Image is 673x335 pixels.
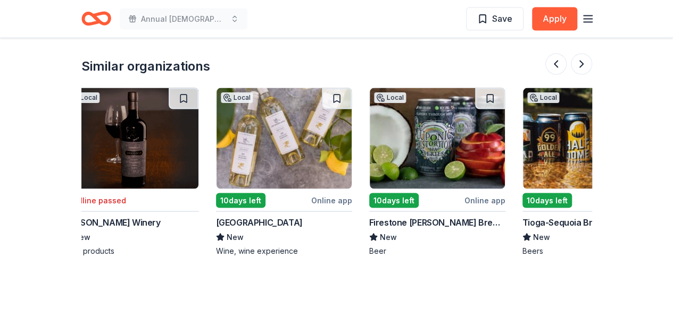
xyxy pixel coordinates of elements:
[527,92,559,103] div: Local
[81,58,210,75] div: Similar organizations
[522,193,572,208] div: 10 days left
[533,231,550,244] span: New
[63,88,198,189] img: Image for Joseph Phelps Winery
[216,193,265,208] div: 10 days left
[369,246,505,256] div: Beer
[311,194,352,207] div: Online app
[370,88,505,189] img: Image for Firestone Walker Brewing Company
[522,246,659,256] div: Beers
[68,92,99,103] div: Local
[63,194,126,207] div: Deadline passed
[466,7,524,31] button: Save
[63,88,199,256] a: Image for Joseph Phelps WineryLocalDeadline passed[PERSON_NAME] WineryNewWine products
[380,231,397,244] span: New
[227,231,244,244] span: New
[120,8,247,30] button: Annual [DEMOGRAPHIC_DATA] & Fundraiser
[216,246,352,256] div: Wine, wine experience
[81,6,111,31] a: Home
[369,88,505,256] a: Image for Firestone Walker Brewing CompanyLocal10days leftOnline appFirestone [PERSON_NAME] Brewi...
[492,12,512,25] span: Save
[216,216,303,229] div: [GEOGRAPHIC_DATA]
[73,231,90,244] span: New
[369,193,419,208] div: 10 days left
[141,13,226,25] span: Annual [DEMOGRAPHIC_DATA] & Fundraiser
[374,92,406,103] div: Local
[369,216,505,229] div: Firestone [PERSON_NAME] Brewing Company
[216,88,352,256] a: Image for Long Meadow RanchLocal10days leftOnline app[GEOGRAPHIC_DATA]NewWine, wine experience
[217,88,352,189] img: Image for Long Meadow Ranch
[464,194,505,207] div: Online app
[63,246,199,256] div: Wine products
[522,88,659,256] a: Image for Tioga-Sequoia Brewing Co.Local10days leftOnline appTioga-Sequoia Brewing Co.NewBeers
[522,216,632,229] div: Tioga-Sequoia Brewing Co.
[63,216,161,229] div: [PERSON_NAME] Winery
[523,88,658,189] img: Image for Tioga-Sequoia Brewing Co.
[532,7,577,31] button: Apply
[221,92,253,103] div: Local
